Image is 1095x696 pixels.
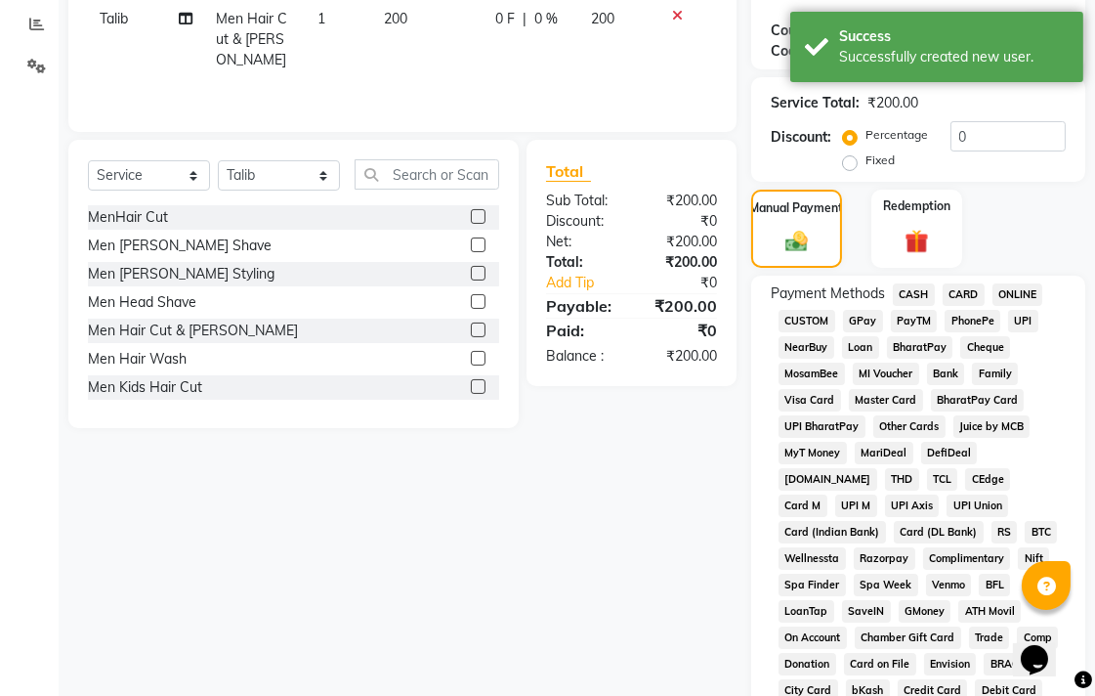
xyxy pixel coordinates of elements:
span: PhonePe [945,310,1000,332]
span: BharatPay Card [931,389,1025,412]
span: BTC [1025,521,1057,544]
span: Family [972,363,1018,385]
span: Men Hair Cut & [PERSON_NAME] [216,10,287,68]
span: Visa Card [779,389,841,412]
span: Spa Week [854,574,918,596]
span: 1 [317,10,325,27]
span: [DOMAIN_NAME] [779,468,877,491]
label: Manual Payment [750,199,844,217]
span: TCL [927,468,958,491]
div: Net: [531,232,632,252]
div: ₹200.00 [632,294,733,318]
span: BFL [979,574,1010,596]
span: Spa Finder [779,574,846,596]
span: 200 [384,10,407,27]
div: Men [PERSON_NAME] Styling [88,264,274,284]
a: Add Tip [531,273,649,293]
span: THD [885,468,919,491]
div: Service Total: [771,93,860,113]
span: Bank [927,363,965,385]
div: Men Hair Cut & [PERSON_NAME] [88,321,298,341]
iframe: chat widget [1013,618,1075,676]
div: Total: [531,252,632,273]
span: MariDeal [855,442,913,464]
span: 0 % [534,9,558,29]
span: CUSTOM [779,310,835,332]
span: | [523,9,526,29]
span: Card (Indian Bank) [779,521,886,544]
span: PayTM [891,310,938,332]
div: Success [839,26,1069,47]
span: ONLINE [992,283,1043,306]
span: CEdge [965,468,1010,491]
div: ₹0 [649,273,732,293]
span: UPI Axis [885,495,940,517]
span: BRAC Card [984,653,1052,675]
span: 0 F [495,9,515,29]
div: Successfully created new user. [839,47,1069,67]
span: Total [546,161,591,182]
span: Payment Methods [771,283,885,304]
div: ₹200.00 [632,346,733,367]
div: Balance : [531,346,632,367]
span: UPI M [835,495,877,517]
span: Trade [969,627,1010,649]
span: Card M [779,495,827,517]
span: MyT Money [779,442,847,464]
span: Talib [100,10,128,27]
span: Venmo [926,574,972,596]
span: LoanTap [779,600,834,623]
span: GPay [843,310,883,332]
div: ₹200.00 [632,232,733,252]
div: Men Head Shave [88,292,196,313]
div: Paid: [531,319,632,342]
div: ₹200.00 [867,93,918,113]
span: MI Voucher [853,363,919,385]
input: Search or Scan [355,159,499,190]
img: _gift.svg [898,227,937,256]
span: Wellnessta [779,547,846,570]
label: Redemption [883,197,950,215]
span: CASH [893,283,935,306]
span: RS [991,521,1018,544]
span: Envision [924,653,977,675]
span: Nift [1018,547,1049,570]
span: UPI [1008,310,1038,332]
span: ATH Movil [958,600,1021,623]
span: DefiDeal [921,442,978,464]
span: Complimentary [923,547,1011,570]
span: 200 [591,10,614,27]
span: Donation [779,653,836,675]
span: UPI Union [947,495,1008,517]
span: Cheque [960,336,1010,359]
div: Men [PERSON_NAME] Shave [88,236,272,256]
span: MosamBee [779,363,845,385]
div: Sub Total: [531,191,632,211]
label: Percentage [865,126,928,144]
span: NearBuy [779,336,834,359]
span: UPI BharatPay [779,415,865,438]
div: Men Hair Wash [88,349,187,370]
div: Men Kids Hair Cut [88,377,202,398]
span: Card on File [844,653,916,675]
span: On Account [779,627,847,649]
span: Juice by MCB [953,415,1031,438]
div: ₹0 [632,211,733,232]
div: Discount: [531,211,632,232]
img: _cash.svg [779,229,815,254]
span: Razorpay [854,547,915,570]
span: CARD [943,283,985,306]
label: Fixed [865,152,895,169]
div: Discount: [771,127,831,148]
span: Other Cards [873,415,946,438]
div: MenHair Cut [88,207,168,228]
div: ₹200.00 [632,252,733,273]
span: SaveIN [842,600,891,623]
span: Loan [842,336,879,359]
div: ₹200.00 [632,191,733,211]
div: ₹0 [632,319,733,342]
span: Chamber Gift Card [855,627,961,649]
div: Payable: [531,294,632,318]
div: Coupon Code [771,21,869,62]
span: GMoney [899,600,951,623]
